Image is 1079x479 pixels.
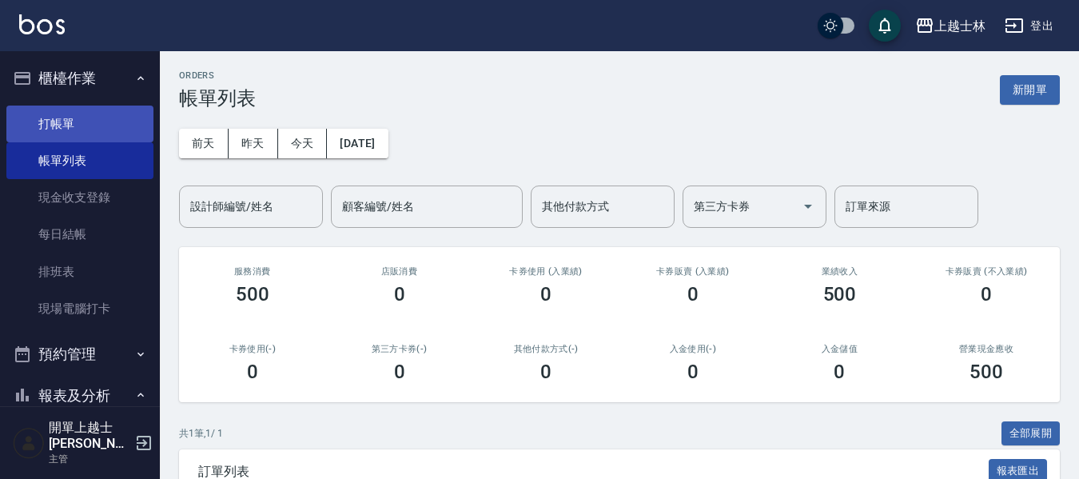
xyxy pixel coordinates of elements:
[6,290,153,327] a: 現場電腦打卡
[179,87,256,110] h3: 帳單列表
[639,344,747,354] h2: 入金使用(-)
[540,361,551,383] h3: 0
[229,129,278,158] button: 昨天
[6,58,153,99] button: 櫃檯作業
[989,463,1048,478] a: 報表匯出
[6,216,153,253] a: 每日結帳
[1001,421,1061,446] button: 全部展開
[6,333,153,375] button: 預約管理
[970,361,1003,383] h3: 500
[327,129,388,158] button: [DATE]
[6,375,153,417] button: 報表及分析
[869,10,901,42] button: save
[236,283,269,305] h3: 500
[998,11,1060,41] button: 登出
[1000,82,1060,97] a: 新開單
[823,283,857,305] h3: 500
[19,14,65,34] img: Logo
[934,16,985,36] div: 上越士林
[909,10,992,42] button: 上越士林
[198,344,307,354] h2: 卡券使用(-)
[6,253,153,290] a: 排班表
[6,106,153,142] a: 打帳單
[345,266,454,277] h2: 店販消費
[49,420,130,452] h5: 開單上越士[PERSON_NAME]
[247,361,258,383] h3: 0
[394,283,405,305] h3: 0
[198,266,307,277] h3: 服務消費
[492,344,600,354] h2: 其他付款方式(-)
[6,142,153,179] a: 帳單列表
[49,452,130,466] p: 主管
[687,361,699,383] h3: 0
[786,266,894,277] h2: 業績收入
[795,194,821,219] button: Open
[540,283,551,305] h3: 0
[932,344,1041,354] h2: 營業現金應收
[981,283,992,305] h3: 0
[6,179,153,216] a: 現金收支登錄
[687,283,699,305] h3: 0
[179,129,229,158] button: 前天
[786,344,894,354] h2: 入金儲值
[278,129,328,158] button: 今天
[345,344,454,354] h2: 第三方卡券(-)
[639,266,747,277] h2: 卡券販賣 (入業績)
[492,266,600,277] h2: 卡券使用 (入業績)
[834,361,845,383] h3: 0
[932,266,1041,277] h2: 卡券販賣 (不入業績)
[394,361,405,383] h3: 0
[1000,75,1060,105] button: 新開單
[179,426,223,441] p: 共 1 筆, 1 / 1
[179,70,256,81] h2: ORDERS
[13,427,45,459] img: Person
